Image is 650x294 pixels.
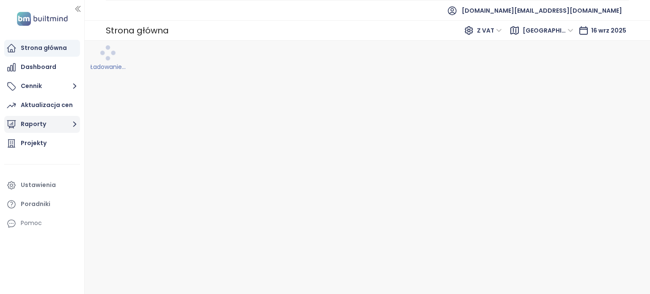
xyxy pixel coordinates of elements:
[4,177,80,194] a: Ustawienia
[14,10,70,27] img: logo
[21,218,42,228] div: Pomoc
[21,100,73,110] div: Aktualizacja cen
[21,180,56,190] div: Ustawienia
[591,26,626,35] span: 16 wrz 2025
[462,0,622,21] span: [DOMAIN_NAME][EMAIL_ADDRESS][DOMAIN_NAME]
[477,24,502,37] span: Z VAT
[21,62,56,72] div: Dashboard
[106,22,169,39] div: Strona główna
[90,62,126,71] div: Ładowanie...
[4,97,80,114] a: Aktualizacja cen
[4,196,80,213] a: Poradniki
[4,215,80,232] div: Pomoc
[523,24,573,37] span: Warszawa
[21,199,50,209] div: Poradniki
[21,138,47,148] div: Projekty
[4,78,80,95] button: Cennik
[4,135,80,152] a: Projekty
[21,43,67,53] div: Strona główna
[4,59,80,76] a: Dashboard
[4,40,80,57] a: Strona główna
[4,116,80,133] button: Raporty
